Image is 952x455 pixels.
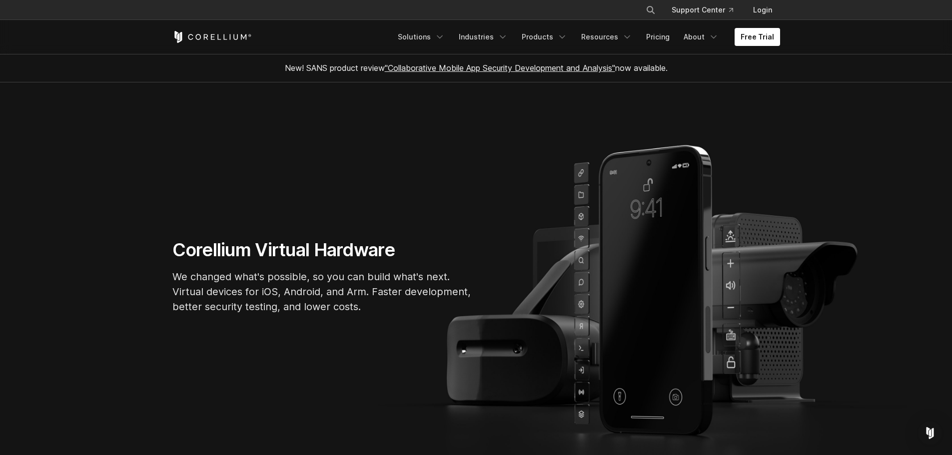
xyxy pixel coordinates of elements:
a: Pricing [640,28,676,46]
span: New! SANS product review now available. [285,63,668,73]
div: Open Intercom Messenger [918,421,942,445]
h1: Corellium Virtual Hardware [172,239,472,261]
a: Support Center [664,1,741,19]
div: Navigation Menu [634,1,780,19]
a: Industries [453,28,514,46]
a: Resources [575,28,638,46]
a: Free Trial [735,28,780,46]
button: Search [642,1,660,19]
a: Login [745,1,780,19]
a: "Collaborative Mobile App Security Development and Analysis" [385,63,615,73]
a: About [678,28,725,46]
div: Navigation Menu [392,28,780,46]
a: Solutions [392,28,451,46]
p: We changed what's possible, so you can build what's next. Virtual devices for iOS, Android, and A... [172,269,472,314]
a: Products [516,28,573,46]
a: Corellium Home [172,31,252,43]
